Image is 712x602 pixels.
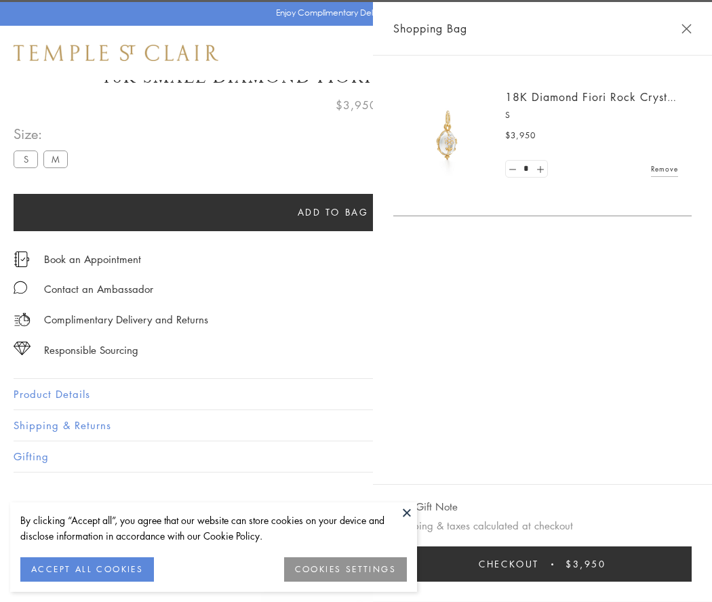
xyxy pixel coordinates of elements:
span: $3,950 [505,129,536,142]
span: Add to bag [298,205,369,220]
button: Add Gift Note [393,498,458,515]
img: Temple St. Clair [14,45,218,61]
img: icon_appointment.svg [14,252,30,267]
button: Shipping & Returns [14,410,698,441]
p: Complimentary Delivery and Returns [44,311,208,328]
span: $3,950 [336,96,377,114]
div: Responsible Sourcing [44,342,138,359]
p: Enjoy Complimentary Delivery & Returns [276,6,430,20]
button: COOKIES SETTINGS [284,557,407,582]
img: MessageIcon-01_2.svg [14,281,27,294]
button: Gifting [14,441,698,472]
div: Contact an Ambassador [44,281,153,298]
label: M [43,150,68,167]
a: Remove [651,161,678,176]
button: Close Shopping Bag [681,24,692,34]
label: S [14,150,38,167]
div: By clicking “Accept all”, you agree that our website can store cookies on your device and disclos... [20,513,407,544]
button: Checkout $3,950 [393,546,692,582]
a: Set quantity to 0 [506,161,519,178]
img: icon_sourcing.svg [14,342,31,355]
button: Add to bag [14,194,652,231]
span: Size: [14,123,73,145]
p: S [505,108,678,122]
button: Product Details [14,379,698,409]
p: Shipping & taxes calculated at checkout [393,517,692,534]
img: icon_delivery.svg [14,311,31,328]
a: Book an Appointment [44,252,141,266]
span: Shopping Bag [393,20,467,37]
button: ACCEPT ALL COOKIES [20,557,154,582]
img: P51889-E11FIORI [407,95,488,176]
span: $3,950 [566,557,606,571]
span: Checkout [479,557,539,571]
a: Set quantity to 2 [533,161,547,178]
